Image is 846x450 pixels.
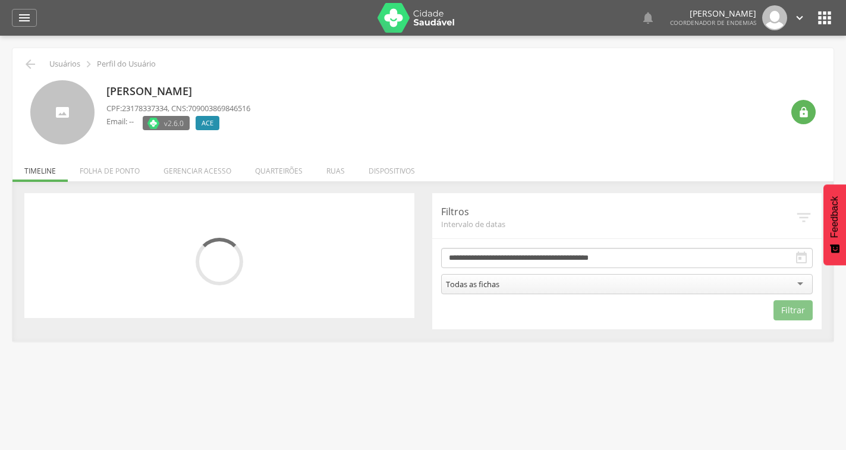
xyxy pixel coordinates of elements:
[68,154,152,182] li: Folha de ponto
[795,209,813,226] i: 
[188,103,250,114] span: 709003869846516
[829,196,840,238] span: Feedback
[122,103,168,114] span: 23178337334
[823,184,846,265] button: Feedback - Mostrar pesquisa
[446,279,499,289] div: Todas as fichas
[106,103,250,114] p: CPF: , CNS:
[791,100,816,124] div: Resetar senha
[798,106,810,118] i: 
[152,154,243,182] li: Gerenciar acesso
[49,59,80,69] p: Usuários
[357,154,427,182] li: Dispositivos
[97,59,156,69] p: Perfil do Usuário
[164,117,184,129] span: v2.6.0
[82,58,95,71] i: 
[106,84,250,99] p: [PERSON_NAME]
[793,5,806,30] a: 
[17,11,32,25] i: 
[793,11,806,24] i: 
[641,5,655,30] a: 
[202,118,213,128] span: ACE
[106,116,134,127] p: Email: --
[641,11,655,25] i: 
[23,57,37,71] i: Voltar
[441,219,795,229] span: Intervalo de datas
[773,300,813,320] button: Filtrar
[12,9,37,27] a: 
[794,251,809,265] i: 
[441,205,795,219] p: Filtros
[315,154,357,182] li: Ruas
[143,116,190,130] label: Versão do aplicativo
[815,8,834,27] i: 
[670,10,756,18] p: [PERSON_NAME]
[670,18,756,27] span: Coordenador de Endemias
[243,154,315,182] li: Quarteirões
